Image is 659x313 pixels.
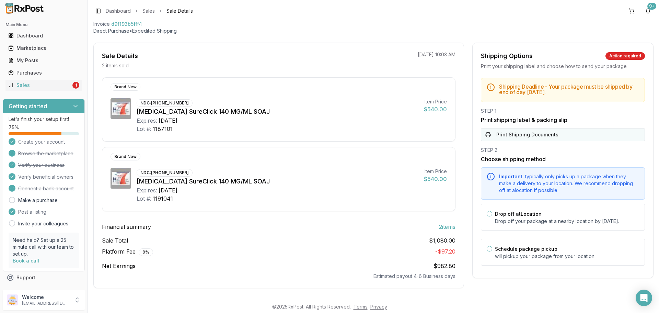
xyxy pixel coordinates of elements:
[111,98,131,119] img: Repatha SureClick 140 MG/ML SOAJ
[8,82,71,89] div: Sales
[137,194,151,203] div: Lot #:
[22,301,70,306] p: [EMAIL_ADDRESS][DOMAIN_NAME]
[9,116,79,123] p: Let's finish your setup first!
[370,304,387,310] a: Privacy
[495,218,639,225] p: Drop off your package at a nearby location by [DATE] .
[5,79,82,91] a: Sales1
[481,63,645,70] div: Print your shipping label and choose how to send your package
[111,153,140,160] div: Brand New
[72,82,79,89] div: 1
[137,107,418,116] div: [MEDICAL_DATA] SureClick 140 MG/ML SOAJ
[499,174,524,179] span: Important:
[495,211,542,217] label: Drop off at Location
[16,287,40,293] span: Feedback
[111,83,140,91] div: Brand New
[5,54,82,67] a: My Posts
[153,194,173,203] div: 1191041
[18,197,58,204] a: Make a purchase
[636,290,652,306] div: Open Intercom Messenger
[3,43,85,54] button: Marketplace
[439,223,455,231] span: 2 item s
[102,51,138,61] div: Sale Details
[481,51,533,61] div: Shipping Options
[18,138,65,145] span: Create your account
[435,248,455,255] span: - $97.20
[102,223,151,231] span: Financial summary
[159,116,177,125] div: [DATE]
[8,45,79,52] div: Marketplace
[647,3,656,10] div: 9+
[137,99,193,107] div: NDC: [PHONE_NUMBER]
[106,8,131,14] a: Dashboard
[111,21,142,27] span: d9f193b5fff4
[499,173,639,194] div: typically only picks up a package when they make a delivery to your location. We recommend droppi...
[424,168,447,175] div: Item Price
[102,247,153,256] span: Platform Fee
[137,169,193,177] div: NDC: [PHONE_NUMBER]
[8,32,79,39] div: Dashboard
[18,174,73,180] span: Verify beneficial owners
[495,246,557,252] label: Schedule package pickup
[481,147,645,154] div: STEP 2
[142,8,155,14] a: Sales
[22,294,70,301] p: Welcome
[418,51,455,58] p: [DATE] 10:03 AM
[18,185,74,192] span: Connect a bank account
[18,220,68,227] a: Invite your colleagues
[424,175,447,183] div: $540.00
[5,42,82,54] a: Marketplace
[166,8,193,14] span: Sale Details
[495,253,639,260] p: will pickup your package from your location.
[3,80,85,91] button: Sales1
[481,128,645,141] button: Print Shipping Documents
[481,108,645,114] div: STEP 1
[5,30,82,42] a: Dashboard
[102,236,128,245] span: Sale Total
[13,258,39,264] a: Book a call
[499,84,639,95] h5: Shipping Deadline - Your package must be shipped by end of day [DATE] .
[102,62,129,69] p: 2 items sold
[424,98,447,105] div: Item Price
[102,273,455,280] div: Estimated payout 4-6 Business days
[3,67,85,78] button: Purchases
[153,125,173,133] div: 1187101
[18,162,65,169] span: Verify your business
[643,5,654,16] button: 9+
[354,304,368,310] a: Terms
[93,21,110,27] div: Invoice
[3,284,85,296] button: Feedback
[481,116,645,124] h3: Print shipping label & packing slip
[137,186,157,194] div: Expires:
[13,237,75,257] p: Need help? Set up a 25 minute call with our team to set up.
[137,125,151,133] div: Lot #:
[481,155,645,163] h3: Choose shipping method
[429,236,455,245] span: $1,080.00
[106,8,193,14] nav: breadcrumb
[102,262,136,270] span: Net Earnings
[8,57,79,64] div: My Posts
[3,55,85,66] button: My Posts
[424,105,447,113] div: $540.00
[137,116,157,125] div: Expires:
[18,150,73,157] span: Browse the marketplace
[159,186,177,194] div: [DATE]
[9,102,47,110] h3: Getting started
[9,124,19,131] span: 75 %
[8,69,79,76] div: Purchases
[137,177,418,186] div: [MEDICAL_DATA] SureClick 140 MG/ML SOAJ
[93,27,654,34] p: Direct Purchase • Expedited Shipping
[7,294,18,305] img: User avatar
[139,248,153,256] div: 9 %
[18,209,46,215] span: Post a listing
[433,262,455,269] span: $982.80
[3,271,85,284] button: Support
[5,22,82,27] h2: Main Menu
[5,67,82,79] a: Purchases
[3,30,85,41] button: Dashboard
[3,3,47,14] img: RxPost Logo
[605,52,645,60] div: Action required
[111,168,131,189] img: Repatha SureClick 140 MG/ML SOAJ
